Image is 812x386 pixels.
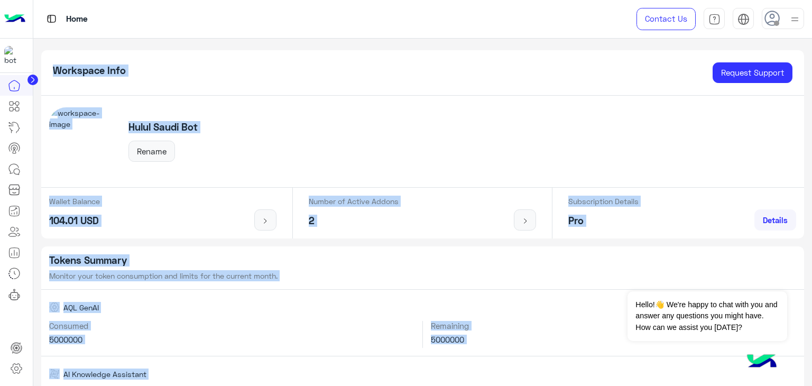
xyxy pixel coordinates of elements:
[568,196,639,207] p: Subscription Details
[49,369,60,379] img: AI Knowledge Assistant
[49,270,797,281] p: Monitor your token consumption and limits for the current month.
[628,291,787,341] span: Hello!👋 We're happy to chat with you and answer any questions you might have. How can we assist y...
[4,8,25,30] img: Logo
[713,62,792,84] a: Request Support
[519,217,532,225] img: icon
[636,8,696,30] a: Contact Us
[708,13,721,25] img: tab
[309,196,399,207] p: Number of Active Addons
[63,302,99,313] span: AQL GenAI
[49,107,117,175] img: workspace-image
[45,12,58,25] img: tab
[49,335,415,344] h6: 5000000
[704,8,725,30] a: tab
[49,302,60,313] img: AQL GenAI
[53,65,126,77] h5: Workspace Info
[49,321,415,330] h6: Consumed
[66,12,88,26] p: Home
[763,215,788,225] span: Details
[128,121,198,133] h5: Hulul Saudi Bot
[128,141,175,162] button: Rename
[49,196,100,207] p: Wallet Balance
[788,13,801,26] img: profile
[309,215,399,227] h5: 2
[568,215,639,227] h5: Pro
[754,209,796,231] a: Details
[737,13,750,25] img: tab
[431,321,796,330] h6: Remaining
[63,369,146,380] span: AI Knowledge Assistant
[49,215,100,227] h5: 104.01 USD
[4,46,23,65] img: 114004088273201
[743,344,780,381] img: hulul-logo.png
[259,217,272,225] img: icon
[431,335,796,344] h6: 5000000
[49,254,797,266] h5: Tokens Summary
